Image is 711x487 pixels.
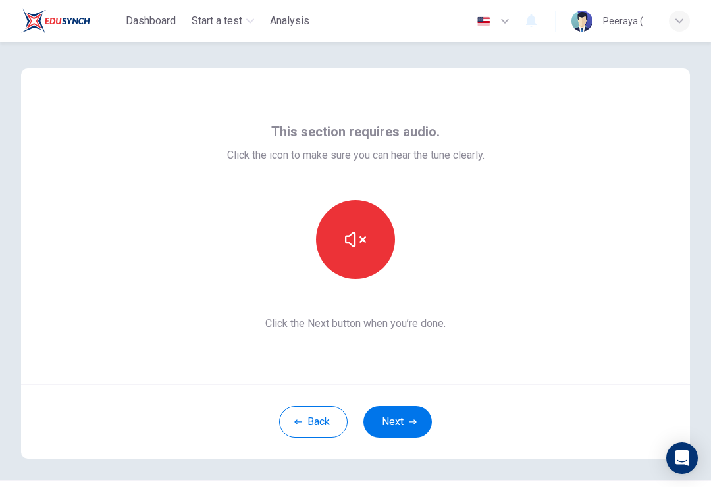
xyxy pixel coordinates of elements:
[126,13,176,29] span: Dashboard
[21,8,90,34] img: EduSynch logo
[271,121,440,142] span: This section requires audio.
[227,147,485,163] span: Click the icon to make sure you can hear the tune clearly.
[192,13,242,29] span: Start a test
[265,9,315,33] button: Analysis
[21,8,120,34] a: EduSynch logo
[227,316,485,332] span: Click the Next button when you’re done.
[603,13,653,29] div: Peeraya (Preme) Mekarunruang
[186,9,259,33] button: Start a test
[270,13,309,29] span: Analysis
[279,406,348,438] button: Back
[475,16,492,26] img: en
[666,442,698,474] div: Open Intercom Messenger
[571,11,592,32] img: Profile picture
[363,406,432,438] button: Next
[120,9,181,33] button: Dashboard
